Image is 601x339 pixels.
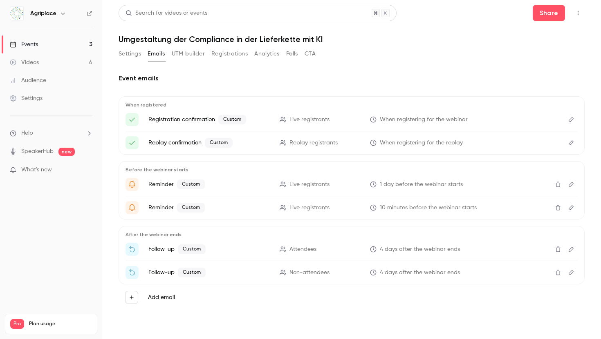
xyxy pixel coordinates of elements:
span: Pro [10,319,24,329]
button: Edit [565,136,578,149]
label: Add email [148,293,175,301]
span: When registering for the replay [380,139,463,147]
span: Live registrants [289,180,330,189]
button: Analytics [254,47,280,60]
img: Agriplace [10,7,23,20]
div: Events [10,40,38,49]
button: Edit [565,266,578,279]
span: Attendees [289,245,316,254]
h6: Agriplace [30,9,56,18]
iframe: Noticeable Trigger [83,166,92,174]
button: Registrations [211,47,248,60]
button: Polls [286,47,298,60]
span: Live registrants [289,115,330,124]
button: Edit [565,178,578,191]
li: Schade, dass Sie nicht live dabei sein konnten! [126,266,578,279]
li: {{ event_name }} steht vor der Tür! [126,201,578,214]
span: Non-attendees [289,268,330,277]
div: Videos [10,58,39,66]
li: help-dropdown-opener [10,129,92,137]
span: Plan usage [29,321,92,327]
p: Reminder [148,179,270,189]
button: Delete [552,178,565,191]
span: Replay registrants [289,139,338,147]
div: Settings [10,94,43,102]
span: When registering for the webinar [380,115,468,124]
button: Delete [552,243,565,256]
div: Audience [10,76,46,84]
button: Delete [552,201,565,214]
span: What's new [21,166,52,174]
button: Edit [565,113,578,126]
span: Help [21,129,33,137]
li: Machen Sie sich bereit für'{{ event_name }}' morgen! [126,178,578,191]
button: Emails [148,47,165,60]
button: Settings [119,47,141,60]
button: Edit [565,243,578,256]
span: Live registrants [289,204,330,212]
span: 1 day before the webinar starts [380,180,463,189]
li: Hier ist Ihr Zugangslink zu {{ event_name }}! [126,136,578,149]
h1: Umgestaltung der Compliance in der Lieferkette mit KI [119,34,585,44]
p: Reminder [148,203,270,213]
span: Custom [205,138,233,148]
p: Follow-up [148,268,270,277]
span: Custom [177,179,205,189]
li: Hier ist Ihr Zugangslink zu {{ event_name }}! [126,113,578,126]
span: Custom [218,115,246,124]
span: 4 days after the webinar ends [380,268,460,277]
button: UTM builder [172,47,205,60]
h2: Event emails [119,73,585,83]
span: Custom [178,244,206,254]
p: Follow-up [148,244,270,254]
p: When registered [126,102,578,108]
p: After the webinar ends [126,231,578,238]
span: 10 minutes before the webinar starts [380,204,477,212]
p: Registration confirmation [148,115,270,124]
li: Vielen Dank für Ihre Teilnahme an unserem Webinar: {{ event_name }} [126,243,578,256]
p: Replay confirmation [148,138,270,148]
span: Custom [177,203,205,213]
span: Custom [178,268,206,277]
span: 4 days after the webinar ends [380,245,460,254]
p: Before the webinar starts [126,166,578,173]
button: Delete [552,266,565,279]
span: new [58,148,75,156]
a: SpeakerHub [21,147,54,156]
button: CTA [305,47,316,60]
div: Search for videos or events [126,9,207,18]
button: Share [533,5,565,21]
button: Edit [565,201,578,214]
